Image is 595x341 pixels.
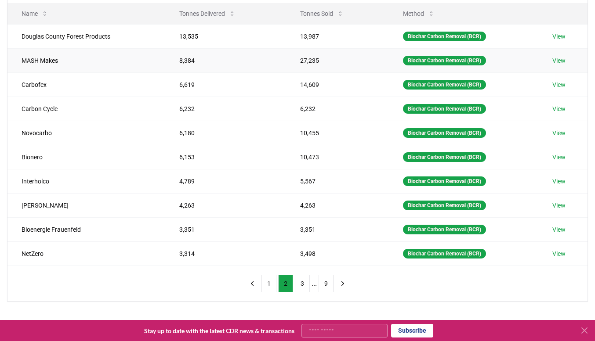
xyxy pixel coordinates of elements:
[403,104,486,114] div: Biochar Carbon Removal (BCR)
[403,201,486,210] div: Biochar Carbon Removal (BCR)
[7,169,165,193] td: Interholco
[319,275,334,292] button: 9
[7,241,165,266] td: NetZero
[403,56,486,65] div: Biochar Carbon Removal (BCR)
[293,5,351,22] button: Tonnes Sold
[286,217,389,241] td: 3,351
[403,249,486,258] div: Biochar Carbon Removal (BCR)
[7,193,165,217] td: [PERSON_NAME]
[286,24,389,48] td: 13,987
[403,152,486,162] div: Biochar Carbon Removal (BCR)
[295,275,310,292] button: 3
[165,72,286,97] td: 6,619
[552,201,566,210] a: View
[403,225,486,234] div: Biochar Carbon Removal (BCR)
[552,249,566,258] a: View
[286,241,389,266] td: 3,498
[261,275,276,292] button: 1
[7,145,165,169] td: Bionero
[286,169,389,193] td: 5,567
[335,275,350,292] button: next page
[165,121,286,145] td: 6,180
[396,5,442,22] button: Method
[552,177,566,186] a: View
[286,97,389,121] td: 6,232
[552,153,566,162] a: View
[403,32,486,41] div: Biochar Carbon Removal (BCR)
[403,80,486,90] div: Biochar Carbon Removal (BCR)
[165,193,286,217] td: 4,263
[403,128,486,138] div: Biochar Carbon Removal (BCR)
[286,121,389,145] td: 10,455
[7,24,165,48] td: Douglas County Forest Products
[552,104,566,113] a: View
[286,48,389,72] td: 27,235
[7,72,165,97] td: Carbofex
[286,72,389,97] td: 14,609
[552,32,566,41] a: View
[165,217,286,241] td: 3,351
[278,275,293,292] button: 2
[312,278,317,289] li: ...
[165,145,286,169] td: 6,153
[165,24,286,48] td: 13,535
[7,97,165,121] td: Carbon Cycle
[403,176,486,186] div: Biochar Carbon Removal (BCR)
[286,145,389,169] td: 10,473
[15,5,55,22] button: Name
[552,129,566,137] a: View
[552,56,566,65] a: View
[7,121,165,145] td: Novocarbo
[165,169,286,193] td: 4,789
[165,48,286,72] td: 8,384
[165,97,286,121] td: 6,232
[552,225,566,234] a: View
[172,5,243,22] button: Tonnes Delivered
[286,193,389,217] td: 4,263
[552,80,566,89] a: View
[245,275,260,292] button: previous page
[7,48,165,72] td: MASH Makes
[165,241,286,266] td: 3,314
[7,217,165,241] td: Bioenergie Frauenfeld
